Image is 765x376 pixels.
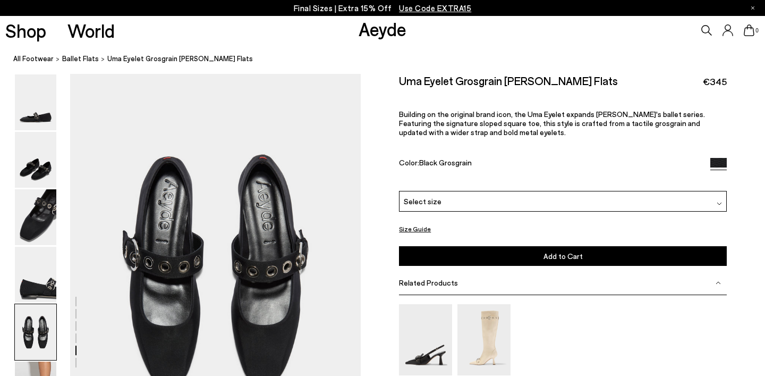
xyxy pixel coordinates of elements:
img: Uma Eyelet Grosgrain Mary-Jane Flats - Image 1 [15,74,56,130]
img: svg%3E [717,201,722,206]
span: Ballet Flats [62,54,99,63]
a: All Footwear [13,53,54,64]
a: Aeyde [359,18,406,40]
span: Select size [404,196,441,207]
span: Uma Eyelet Grosgrain [PERSON_NAME] Flats [107,53,253,64]
h2: Uma Eyelet Grosgrain [PERSON_NAME] Flats [399,74,618,87]
span: Add to Cart [543,252,583,261]
img: Uma Eyelet Grosgrain Mary-Jane Flats - Image 3 [15,189,56,245]
img: Tara Eyelet Pumps [399,304,452,375]
a: World [67,21,115,40]
img: Uma Eyelet Grosgrain Mary-Jane Flats - Image 2 [15,132,56,188]
a: Ballet Flats [62,53,99,64]
div: Color: [399,157,700,170]
a: Shop [5,21,46,40]
img: Vivian Eyelet High Boots [457,304,511,375]
p: Final Sizes | Extra 15% Off [294,2,472,15]
span: Related Products [399,278,458,287]
img: Uma Eyelet Grosgrain Mary-Jane Flats - Image 5 [15,304,56,360]
span: €345 [703,75,727,88]
img: svg%3E [716,280,721,286]
span: Black Grosgrain [419,157,472,166]
span: 0 [754,28,760,34]
button: Size Guide [399,222,431,236]
button: Add to Cart [399,246,727,266]
span: Navigate to /collections/ss25-final-sizes [399,3,471,13]
img: Uma Eyelet Grosgrain Mary-Jane Flats - Image 4 [15,247,56,303]
nav: breadcrumb [13,45,765,74]
span: Building on the original brand icon, the Uma Eyelet expands [PERSON_NAME]'s ballet series. Featur... [399,110,705,137]
a: 0 [744,24,754,36]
